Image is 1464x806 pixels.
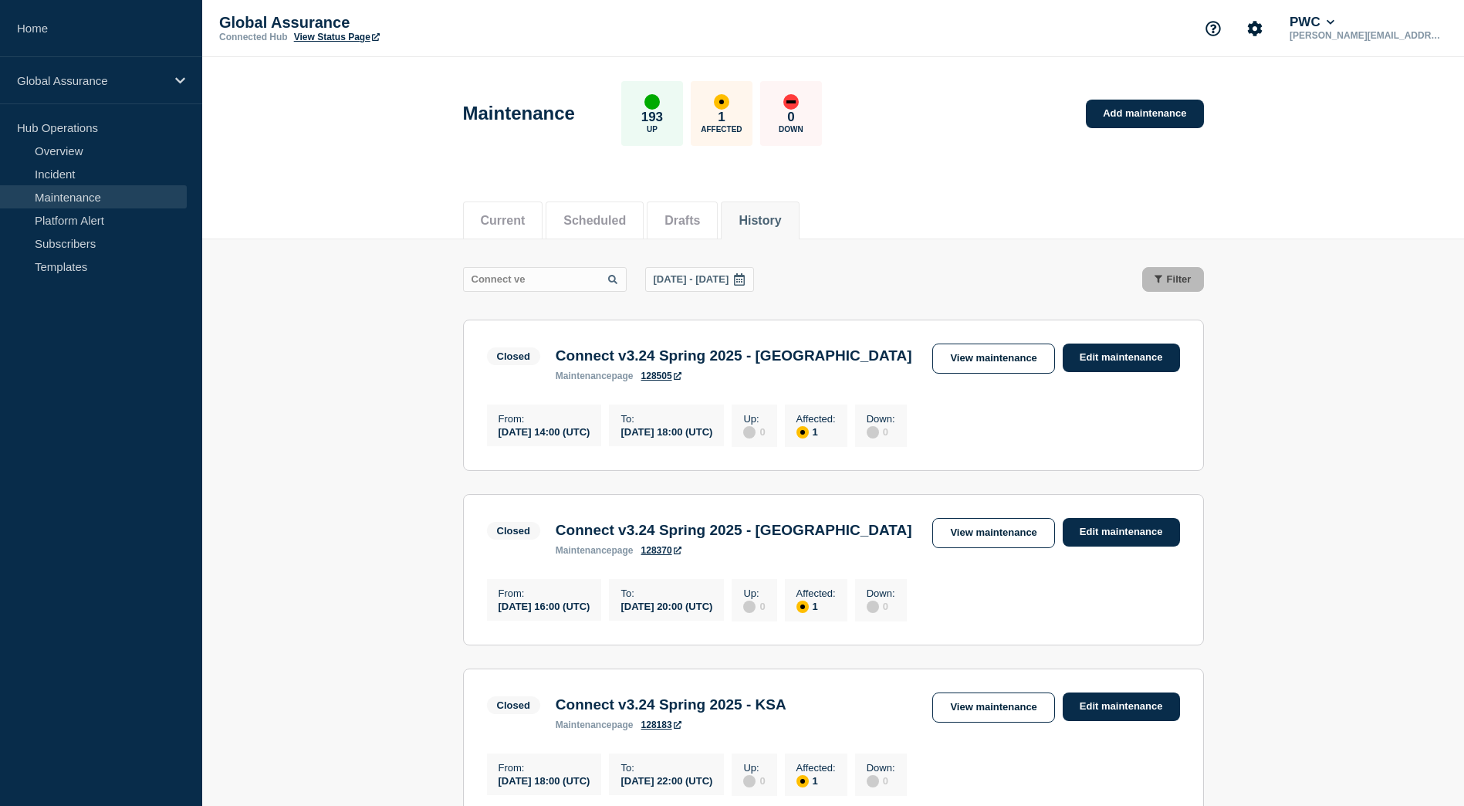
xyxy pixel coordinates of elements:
[654,273,729,285] p: [DATE] - [DATE]
[1286,30,1447,41] p: [PERSON_NAME][EMAIL_ADDRESS][PERSON_NAME][DOMAIN_NAME]
[718,110,725,125] p: 1
[867,762,895,774] p: Down :
[867,425,895,439] div: 0
[17,74,165,87] p: Global Assurance
[641,371,681,381] a: 128505
[743,774,765,787] div: 0
[932,518,1054,548] a: View maintenance
[779,125,803,134] p: Down
[867,774,895,787] div: 0
[294,32,380,42] a: View Status Page
[1086,100,1203,128] a: Add maintenance
[563,214,626,228] button: Scheduled
[796,775,809,787] div: affected
[645,267,755,292] button: [DATE] - [DATE]
[1142,267,1204,292] button: Filter
[620,599,712,612] div: [DATE] 20:00 (UTC)
[664,214,700,228] button: Drafts
[556,720,634,730] p: page
[641,545,681,556] a: 128370
[796,588,836,599] p: Affected :
[932,344,1054,374] a: View maintenance
[743,775,756,787] div: disabled
[867,588,895,599] p: Down :
[743,599,765,613] div: 0
[1063,518,1180,547] a: Edit maintenance
[556,371,634,381] p: page
[556,522,912,539] h3: Connect v3.24 Spring 2025 - [GEOGRAPHIC_DATA]
[701,125,742,134] p: Affected
[932,693,1054,723] a: View maintenance
[743,413,765,425] p: Up :
[219,14,528,32] p: Global Assurance
[556,696,786,713] h3: Connect v3.24 Spring 2025 - KSA
[556,347,912,364] h3: Connect v3.24 Spring 2025 - [GEOGRAPHIC_DATA]
[714,94,729,110] div: affected
[739,214,781,228] button: History
[743,762,765,774] p: Up :
[783,94,799,110] div: down
[499,762,590,774] p: From :
[743,588,765,599] p: Up :
[499,588,590,599] p: From :
[641,110,663,125] p: 193
[796,599,836,613] div: 1
[497,351,530,362] div: Closed
[620,413,712,425] p: To :
[556,720,612,730] span: maintenance
[499,425,590,438] div: [DATE] 14:00 (UTC)
[743,426,756,439] div: disabled
[620,774,712,787] div: [DATE] 22:00 (UTC)
[867,599,895,613] div: 0
[497,525,530,537] div: Closed
[556,545,634,556] p: page
[796,413,836,425] p: Affected :
[463,267,627,292] input: Search maintenances
[743,601,756,613] div: disabled
[867,413,895,425] p: Down :
[867,775,879,787] div: disabled
[219,32,288,42] p: Connected Hub
[481,214,526,228] button: Current
[796,762,836,774] p: Affected :
[787,110,794,125] p: 0
[644,94,660,110] div: up
[1063,693,1180,721] a: Edit maintenance
[463,103,575,124] h1: Maintenance
[556,545,612,556] span: maintenance
[867,601,879,613] div: disabled
[556,371,612,381] span: maintenance
[499,413,590,425] p: From :
[796,426,809,439] div: affected
[641,720,681,730] a: 128183
[1239,12,1271,45] button: Account settings
[796,601,809,613] div: affected
[796,774,836,787] div: 1
[647,125,658,134] p: Up
[1197,12,1229,45] button: Support
[497,699,530,711] div: Closed
[1063,344,1180,372] a: Edit maintenance
[1167,273,1192,285] span: Filter
[620,588,712,599] p: To :
[743,425,765,439] div: 0
[620,762,712,774] p: To :
[620,425,712,438] div: [DATE] 18:00 (UTC)
[499,599,590,612] div: [DATE] 16:00 (UTC)
[867,426,879,439] div: disabled
[499,774,590,787] div: [DATE] 18:00 (UTC)
[796,425,836,439] div: 1
[1286,15,1337,30] button: PWC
